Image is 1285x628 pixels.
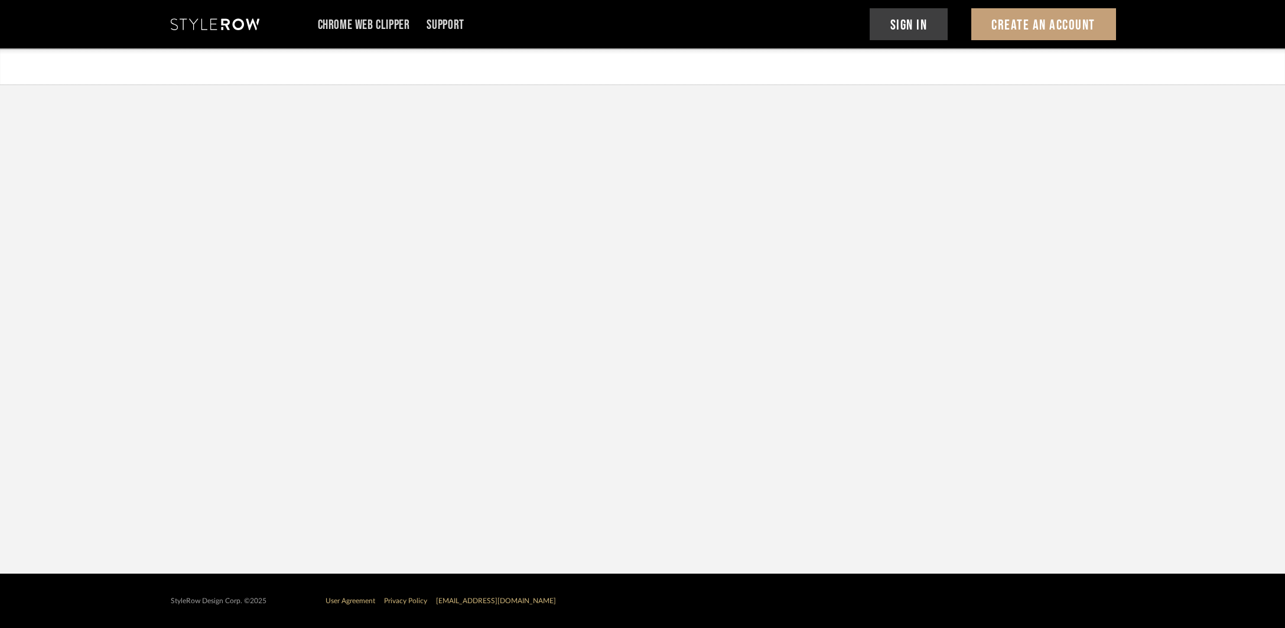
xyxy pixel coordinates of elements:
[318,20,410,30] a: Chrome Web Clipper
[326,597,375,604] a: User Agreement
[427,20,464,30] a: Support
[384,597,427,604] a: Privacy Policy
[436,597,556,604] a: [EMAIL_ADDRESS][DOMAIN_NAME]
[870,8,948,40] button: Sign In
[971,8,1116,40] button: Create An Account
[171,597,266,606] div: StyleRow Design Corp. ©2025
